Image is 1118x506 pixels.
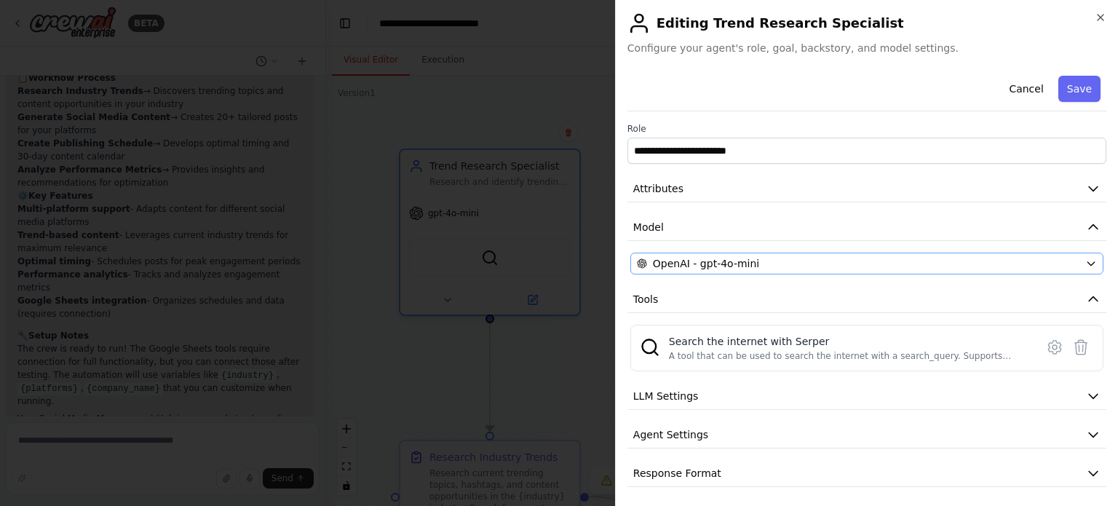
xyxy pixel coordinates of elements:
button: Configure tool [1042,334,1068,360]
div: Search the internet with Serper [669,334,1027,349]
button: Tools [627,286,1106,313]
button: Agent Settings [627,422,1106,448]
button: Model [627,214,1106,241]
button: Response Format [627,460,1106,487]
button: Attributes [627,175,1106,202]
span: LLM Settings [633,389,699,403]
span: Tools [633,292,659,307]
label: Role [627,123,1106,135]
span: OpenAI - gpt-4o-mini [653,256,759,271]
span: Model [633,220,664,234]
button: LLM Settings [627,383,1106,410]
button: Save [1058,76,1101,102]
span: Agent Settings [633,427,708,442]
div: A tool that can be used to search the internet with a search_query. Supports different search typ... [669,350,1027,362]
span: Attributes [633,181,683,196]
span: Response Format [633,466,721,481]
button: Cancel [1000,76,1052,102]
button: OpenAI - gpt-4o-mini [630,253,1103,274]
button: Delete tool [1068,334,1094,360]
img: SerperDevTool [640,337,660,357]
h2: Editing Trend Research Specialist [627,12,1106,35]
span: Configure your agent's role, goal, backstory, and model settings. [627,41,1106,55]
